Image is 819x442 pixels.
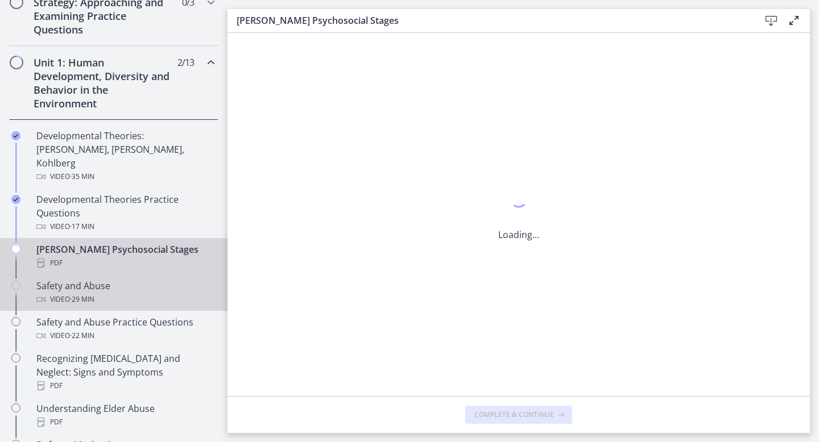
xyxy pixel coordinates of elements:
div: PDF [36,256,214,270]
div: Safety and Abuse Practice Questions [36,315,214,343]
h3: [PERSON_NAME] Psychosocial Stages [237,14,742,27]
p: Loading... [498,228,539,241]
div: Video [36,170,214,184]
h2: Unit 1: Human Development, Diversity and Behavior in the Environment [34,56,172,110]
div: Video [36,220,214,233]
span: 2 / 13 [177,56,194,69]
div: Developmental Theories: [PERSON_NAME], [PERSON_NAME], Kohlberg [36,129,214,184]
span: Complete & continue [474,410,554,419]
button: Complete & continue [465,406,572,424]
span: · 22 min [70,329,94,343]
span: · 29 min [70,293,94,306]
div: Safety and Abuse [36,279,214,306]
div: [PERSON_NAME] Psychosocial Stages [36,243,214,270]
i: Completed [11,195,20,204]
div: Developmental Theories Practice Questions [36,193,214,233]
div: Video [36,293,214,306]
div: Understanding Elder Abuse [36,402,214,429]
span: · 35 min [70,170,94,184]
div: Recognizing [MEDICAL_DATA] and Neglect: Signs and Symptoms [36,352,214,393]
span: · 17 min [70,220,94,233]
div: PDF [36,379,214,393]
div: 1 [498,188,539,214]
div: Video [36,329,214,343]
i: Completed [11,131,20,140]
div: PDF [36,415,214,429]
